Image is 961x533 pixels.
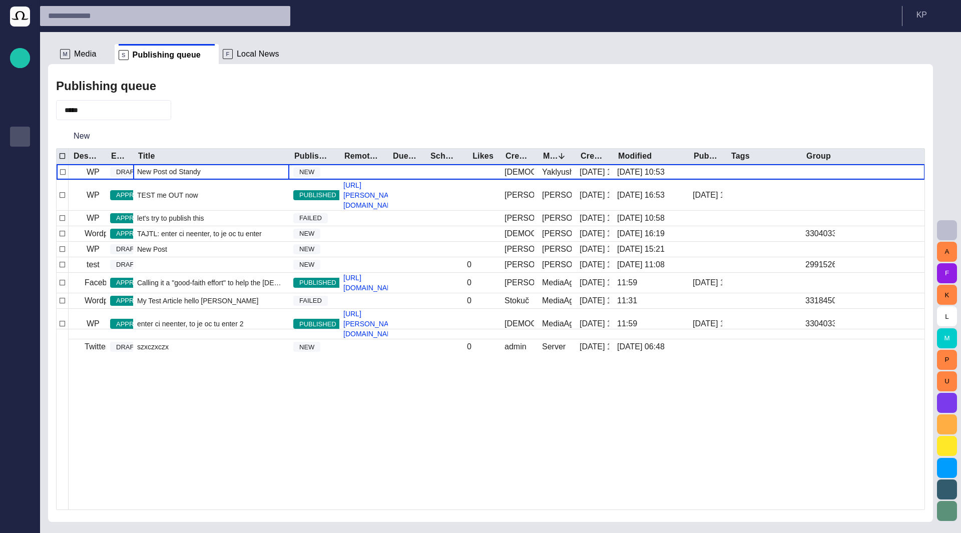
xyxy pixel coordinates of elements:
button: L [937,306,957,326]
div: 3318450302 [805,295,835,306]
div: 9/22 16:19 [617,228,665,239]
div: 9/18 11:56 [693,277,722,288]
div: Scheduled [430,151,455,161]
p: Administration [14,191,26,201]
div: 9/17 10:58 [580,228,609,239]
span: My OctopusX [14,251,26,263]
span: APPROVED [110,213,158,223]
div: Publishing status [294,151,331,161]
div: 4/9/2013 15:40 [580,277,609,288]
div: 9/18 15:21 [580,244,609,255]
span: FAILED [293,213,328,223]
p: Rundowns [14,91,26,101]
span: DRAFT [110,342,144,352]
span: Social Media [14,271,26,283]
p: WP [87,243,100,255]
div: 9/16 15:48 [580,318,609,329]
span: Administration [14,191,26,203]
div: Title [138,151,155,161]
span: PUBLISHED [293,190,342,200]
div: 9/16 10:53 [617,167,665,178]
div: 9/3 16:55 [580,190,609,201]
div: 6/1/2022 11:08 [580,259,609,270]
span: Media-test with filter [14,211,26,223]
div: Created by [506,151,530,161]
p: Story folders [14,111,26,121]
span: Publishing queue KKK [14,151,26,163]
div: Kucera [505,259,534,270]
span: Story folders [14,111,26,123]
p: Media [14,171,26,181]
span: APPROVED [110,229,158,239]
div: 9/18 15:21 [617,244,665,255]
p: test [87,259,100,271]
div: Group [806,151,831,161]
p: WP [87,212,100,224]
div: Vasyliev [542,190,572,201]
div: 11:59 [617,318,637,329]
div: MediaAgent [542,318,572,329]
div: Destination [74,151,98,161]
p: K P [916,9,927,21]
div: 9/14/2013 12:28 [580,295,609,306]
div: 11:31 [617,295,637,306]
p: WP [87,189,100,201]
p: Media-test with filter [14,211,26,221]
div: FLocal News [219,44,297,64]
p: F [223,49,233,59]
span: Publishing queue [14,131,26,143]
div: Petrak [505,244,534,255]
div: Media [10,167,30,187]
div: Vasyliev [542,213,572,224]
span: NEW [293,229,320,239]
span: NEW [293,167,320,177]
div: Vedra [505,318,534,329]
div: Octopus [10,347,30,367]
div: 0 [467,295,471,306]
span: APPROVED [110,296,158,306]
p: Editorial Admin [14,291,26,301]
button: F [937,263,957,283]
button: M [937,328,957,348]
span: APPROVED [110,319,158,329]
span: New Post od Standy [137,167,201,177]
div: 0 [467,259,471,270]
div: Server [542,341,566,352]
p: [URL][DOMAIN_NAME] [14,311,26,321]
a: [URL][DOMAIN_NAME] [339,273,403,293]
div: Created [581,151,605,161]
ul: main menu [10,87,30,367]
div: admin [505,341,527,352]
div: Published [694,151,718,161]
button: KP [908,6,955,24]
div: 0 [467,277,471,288]
span: Local News [237,49,279,59]
p: Facebook [85,277,120,289]
div: 3/25/2016 06:48 [617,341,665,352]
div: 9/12 11:20 [580,167,609,178]
img: Octopus News Room [10,7,30,27]
span: APPROVED [110,190,158,200]
span: New Post [137,244,167,254]
div: Petrak [505,213,534,224]
a: [URL][PERSON_NAME][DOMAIN_NAME] [339,309,405,339]
span: [PERSON_NAME]'s media (playout) [14,231,26,243]
div: 9/5 15:52 [580,213,609,224]
p: Social Media [14,271,26,281]
span: NEW [293,244,320,254]
p: [PERSON_NAME]'s media (playout) [14,231,26,241]
div: 6/1/2022 11:08 [617,259,665,270]
div: MMedia [56,44,115,64]
p: Publishing queue [14,131,26,141]
div: Petrak [542,244,572,255]
div: Vedra [505,228,534,239]
div: Vedra [505,167,534,178]
div: AI Assistant [10,327,30,347]
div: Petrak [505,190,534,201]
span: DRAFT [110,260,144,270]
p: Octopus [14,351,26,361]
button: K [937,285,957,305]
span: enter ci neenter, to je oc tu enter 2 [137,319,243,329]
p: WP [87,318,100,330]
p: WP [87,166,100,178]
